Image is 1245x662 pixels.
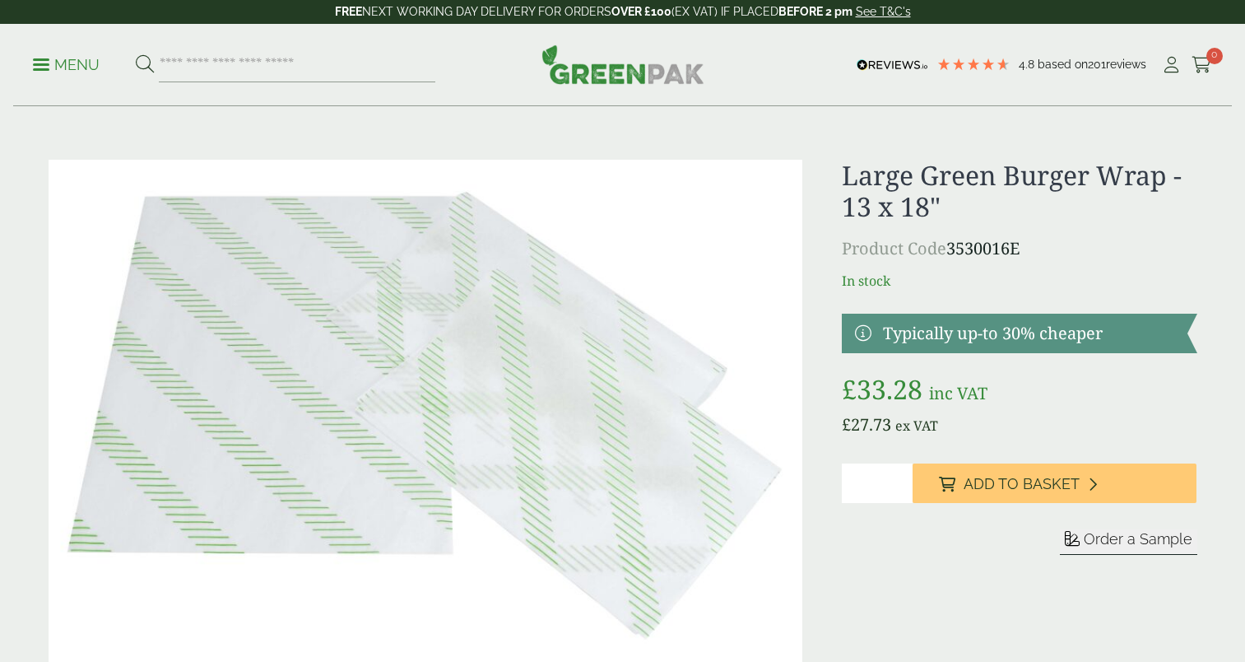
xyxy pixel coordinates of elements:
[842,236,1196,261] p: 3530016E
[1161,57,1182,73] i: My Account
[335,5,362,18] strong: FREE
[842,413,851,436] span: £
[842,160,1196,223] h1: Large Green Burger Wrap - 13 x 18"
[541,44,704,84] img: GreenPak Supplies
[842,237,946,259] span: Product Code
[778,5,852,18] strong: BEFORE 2 pm
[1206,48,1223,64] span: 0
[913,464,1196,503] button: Add to Basket
[1084,530,1192,548] span: Order a Sample
[1192,53,1212,77] a: 0
[1088,58,1106,71] span: 201
[1060,529,1197,555] button: Order a Sample
[895,417,938,435] span: ex VAT
[929,382,987,404] span: inc VAT
[33,55,100,72] a: Menu
[1038,58,1088,71] span: Based on
[842,271,1196,291] p: In stock
[611,5,671,18] strong: OVER £100
[842,413,891,436] bdi: 27.73
[936,57,1010,72] div: 4.79 Stars
[1192,57,1212,73] i: Cart
[842,371,857,407] span: £
[842,371,922,407] bdi: 33.28
[33,55,100,75] p: Menu
[857,59,928,71] img: REVIEWS.io
[964,475,1080,493] span: Add to Basket
[1106,58,1146,71] span: reviews
[1019,58,1038,71] span: 4.8
[856,5,911,18] a: See T&C's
